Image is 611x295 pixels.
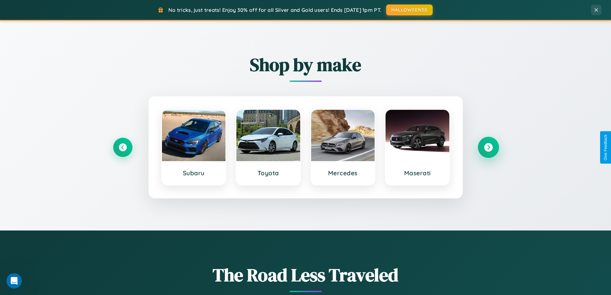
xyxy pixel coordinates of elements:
[6,273,22,289] iframe: Intercom live chat
[168,169,219,177] h3: Subaru
[392,169,443,177] h3: Maserati
[113,52,498,77] h2: Shop by make
[168,7,381,13] span: No tricks, just treats! Enjoy 30% off for all Silver and Gold users! Ends [DATE] 1pm PT.
[113,263,498,287] h1: The Road Less Traveled
[386,4,433,15] button: HALLOWEEN30
[318,169,369,177] h3: Mercedes
[243,169,294,177] h3: Toyota
[603,134,608,161] div: Give Feedback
